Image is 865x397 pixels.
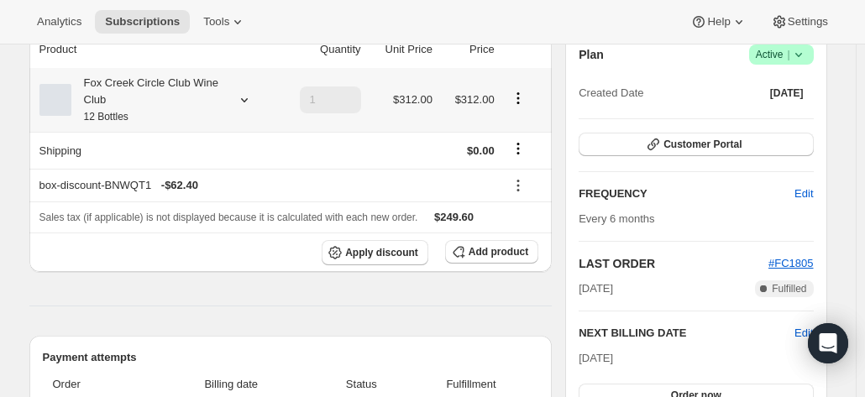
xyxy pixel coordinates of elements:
[434,211,474,223] span: $249.60
[43,349,539,366] h2: Payment attempts
[579,352,613,364] span: [DATE]
[663,138,742,151] span: Customer Portal
[788,15,828,29] span: Settings
[505,89,532,107] button: Product actions
[772,282,806,295] span: Fulfilled
[37,15,81,29] span: Analytics
[39,177,495,194] div: box-discount-BNWQT1
[29,31,277,68] th: Product
[345,246,418,259] span: Apply discount
[579,85,643,102] span: Created Date
[84,111,128,123] small: 12 Bottles
[761,10,838,34] button: Settings
[276,31,365,68] th: Quantity
[319,376,404,393] span: Status
[794,325,813,342] button: Edit
[203,15,229,29] span: Tools
[414,376,528,393] span: Fulfillment
[154,376,309,393] span: Billing date
[579,133,813,156] button: Customer Portal
[322,240,428,265] button: Apply discount
[438,31,500,68] th: Price
[393,93,432,106] span: $312.00
[579,280,613,297] span: [DATE]
[455,93,495,106] span: $312.00
[808,323,848,363] div: Open Intercom Messenger
[39,212,418,223] span: Sales tax (if applicable) is not displayed because it is calculated with each new order.
[467,144,495,157] span: $0.00
[770,86,804,100] span: [DATE]
[707,15,730,29] span: Help
[787,48,789,61] span: |
[27,10,92,34] button: Analytics
[161,177,198,194] span: - $62.40
[579,46,604,63] h2: Plan
[366,31,438,68] th: Unit Price
[29,132,277,169] th: Shipping
[760,81,814,105] button: [DATE]
[579,185,794,202] h2: FREQUENCY
[756,46,807,63] span: Active
[95,10,190,34] button: Subscriptions
[579,212,654,225] span: Every 6 months
[71,75,223,125] div: Fox Creek Circle Club Wine Club
[768,257,813,269] a: #FC1805
[105,15,180,29] span: Subscriptions
[794,185,813,202] span: Edit
[505,139,532,158] button: Shipping actions
[445,240,538,264] button: Add product
[680,10,757,34] button: Help
[193,10,256,34] button: Tools
[469,245,528,259] span: Add product
[579,325,794,342] h2: NEXT BILLING DATE
[579,255,768,272] h2: LAST ORDER
[768,255,813,272] button: #FC1805
[784,180,823,207] button: Edit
